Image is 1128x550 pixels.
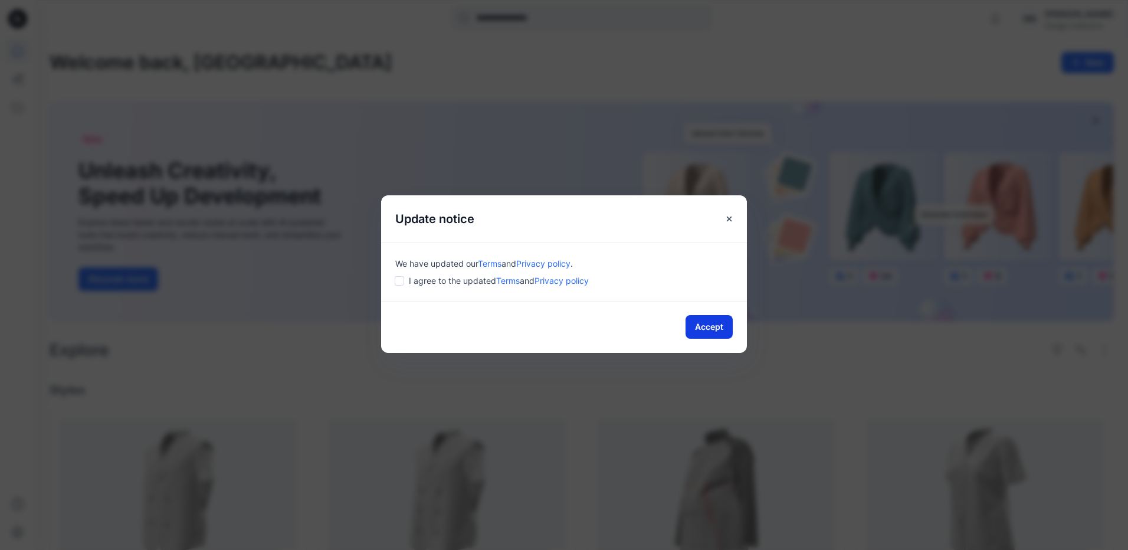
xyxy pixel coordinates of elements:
button: Accept [686,315,733,339]
a: Terms [496,276,520,286]
a: Privacy policy [516,258,570,269]
span: and [520,276,535,286]
h5: Update notice [381,195,488,243]
a: Privacy policy [535,276,589,286]
a: Terms [478,258,501,269]
button: Close [719,208,740,230]
span: I agree to the updated [409,274,589,287]
div: We have updated our . [395,257,733,270]
span: and [501,258,516,269]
